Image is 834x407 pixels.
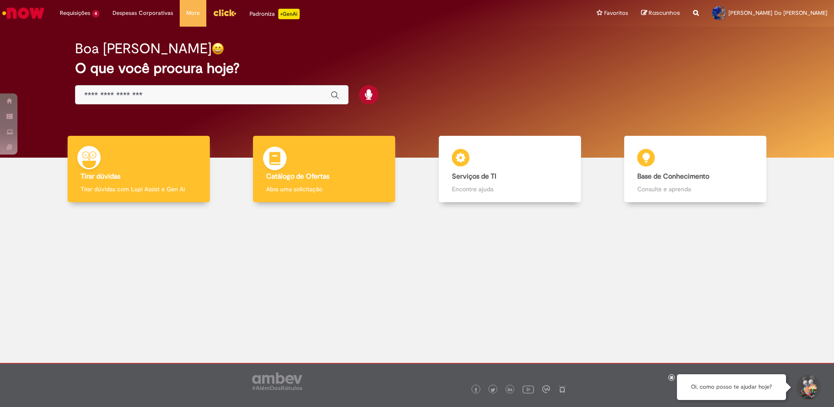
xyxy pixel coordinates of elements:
[637,172,709,181] b: Base de Conhecimento
[508,387,512,393] img: logo_footer_linkedin.png
[558,385,566,393] img: logo_footer_naosei.png
[186,9,200,17] span: More
[417,136,603,203] a: Serviços de TI Encontre ajuda
[266,185,382,193] p: Abra uma solicitação
[728,9,827,17] span: [PERSON_NAME] Do [PERSON_NAME]
[641,9,680,17] a: Rascunhos
[113,9,173,17] span: Despesas Corporativas
[795,374,821,400] button: Iniciar Conversa de Suporte
[232,136,417,203] a: Catálogo de Ofertas Abra uma solicitação
[81,172,120,181] b: Tirar dúvidas
[523,383,534,395] img: logo_footer_youtube.png
[474,388,478,392] img: logo_footer_facebook.png
[252,373,302,390] img: logo_footer_ambev_rotulo_gray.png
[278,9,300,19] p: +GenAi
[649,9,680,17] span: Rascunhos
[212,42,224,55] img: happy-face.png
[677,374,786,400] div: Oi, como posso te ajudar hoje?
[542,385,550,393] img: logo_footer_workplace.png
[266,172,329,181] b: Catálogo de Ofertas
[491,388,495,392] img: logo_footer_twitter.png
[75,61,759,76] h2: O que você procura hoje?
[46,136,232,203] a: Tirar dúvidas Tirar dúvidas com Lupi Assist e Gen Ai
[75,41,212,56] h2: Boa [PERSON_NAME]
[250,9,300,19] div: Padroniza
[60,9,90,17] span: Requisições
[213,6,236,19] img: click_logo_yellow_360x200.png
[92,10,99,17] span: 4
[1,4,46,22] img: ServiceNow
[604,9,628,17] span: Favoritos
[603,136,789,203] a: Base de Conhecimento Consulte e aprenda
[81,185,197,193] p: Tirar dúvidas com Lupi Assist e Gen Ai
[452,185,568,193] p: Encontre ajuda
[452,172,496,181] b: Serviços de TI
[637,185,753,193] p: Consulte e aprenda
